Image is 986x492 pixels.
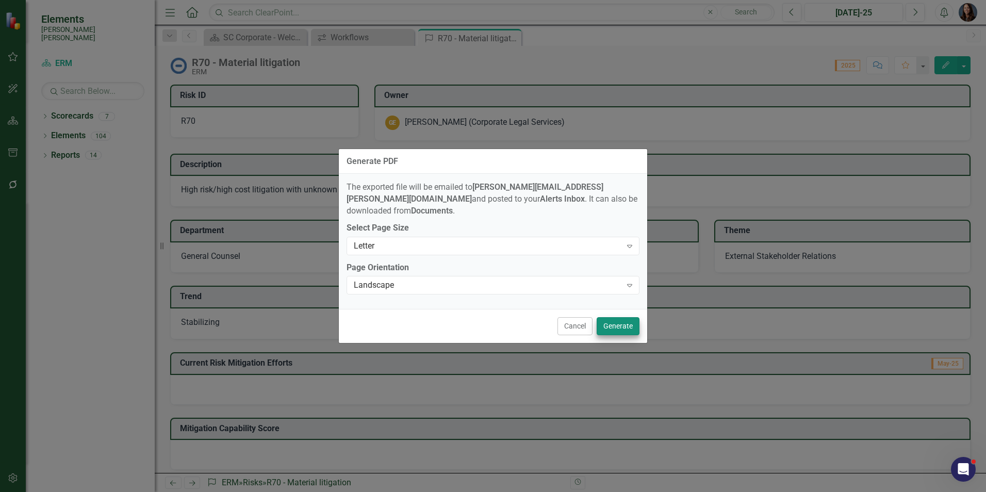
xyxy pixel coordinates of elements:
[347,182,603,204] strong: [PERSON_NAME][EMAIL_ADDRESS][PERSON_NAME][DOMAIN_NAME]
[354,240,621,252] div: Letter
[557,317,593,335] button: Cancel
[347,262,639,274] label: Page Orientation
[411,206,453,216] strong: Documents
[354,280,621,291] div: Landscape
[597,317,639,335] button: Generate
[347,182,637,216] span: The exported file will be emailed to and posted to your . It can also be downloaded from .
[347,157,398,166] div: Generate PDF
[347,222,639,234] label: Select Page Size
[540,194,585,204] strong: Alerts Inbox
[951,457,976,482] iframe: Intercom live chat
